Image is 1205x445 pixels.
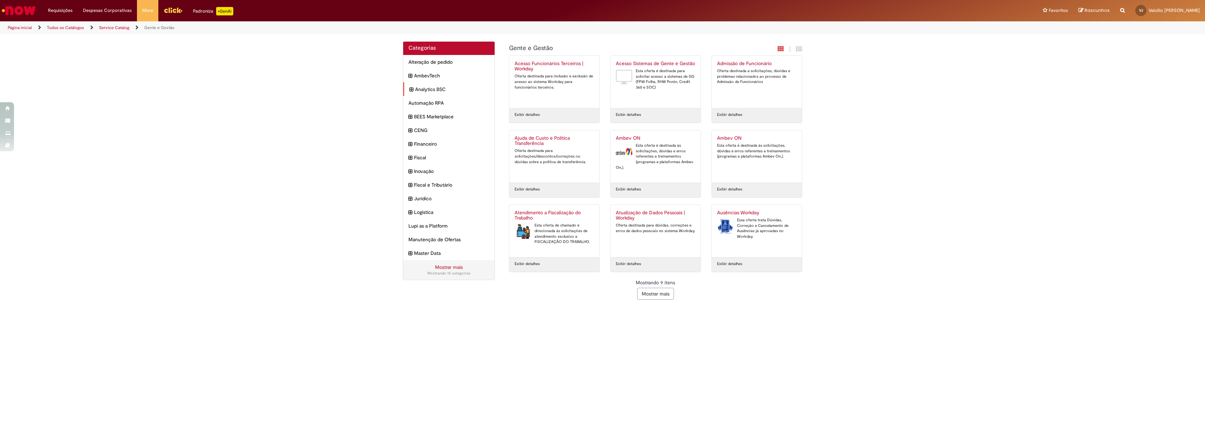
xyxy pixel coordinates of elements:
[509,205,599,257] a: Atendimento a Fiscalização do Trabalho Atendimento a Fiscalização do Trabalho Esta oferta de cham...
[789,45,791,53] span: |
[403,82,495,96] div: expandir categoria Analytics BSC Analytics BSC
[717,112,742,118] a: Exibir detalhes
[515,148,594,165] div: Oferta destinada para solicitações/descontos/correções ou dúvidas sobre a política de transferência.
[408,222,489,229] span: Lupi as a Platform
[616,261,641,267] a: Exibir detalhes
[403,205,495,219] div: expandir categoria Logistica Logistica
[408,168,412,175] i: expandir categoria Inovação
[403,246,495,260] div: expandir categoria Master Data Master Data
[1139,8,1143,13] span: VJ
[408,154,412,162] i: expandir categoria Fiscal
[403,164,495,178] div: expandir categoria Inovação Inovação
[408,140,412,148] i: expandir categoria Financeiro
[83,7,132,14] span: Despesas Corporativas
[616,68,632,86] img: Acesso Sistemas de Gente e Gestão
[408,127,412,134] i: expandir categoria CENG
[515,210,594,221] h2: Atendimento a Fiscalização do Trabalho
[796,46,802,52] i: Exibição de grade
[515,112,540,118] a: Exibir detalhes
[1149,7,1200,13] span: Valcilio [PERSON_NAME]
[616,143,632,160] img: Ambev ON
[403,55,495,260] ul: Categorias
[712,130,802,183] a: Ambev ON Esta oferta é destinada às solicitações, dúvidas e erros referentes a treinamentos (prog...
[515,61,594,72] h2: Acesso Funcionários Terceiros | Workday
[611,56,701,108] a: Acesso Sistemas de Gente e Gestão Acesso Sistemas de Gente e Gestão Esta oferta é destinada para ...
[509,279,803,286] div: Mostrando 9 itens
[142,7,153,14] span: More
[403,219,495,233] div: Lupi as a Platform
[408,271,489,276] div: Mostrando 15 categorias
[712,205,802,257] a: Ausências Workday Ausências Workday Essa oferta trata Dúvidas, Correção e Cancelamento de Ausênci...
[408,99,489,106] span: Automação RPA
[509,56,599,108] a: Acesso Funcionários Terceiros | Workday Oferta destinada para inclusão e exclusão de acesso ao si...
[509,45,727,52] h1: {"description":null,"title":"Gente e Gestão"} Categoria
[712,56,802,108] a: Admissão de Funcionário Oferta destinada a solicitações, dúvidas e problemas relacionados ao proc...
[403,69,495,83] div: expandir categoria AmbevTech AmbevTech
[1049,7,1068,14] span: Favoritos
[99,25,129,30] a: Service Catalog
[616,223,695,234] div: Oferta destinada para dúvidas, correções e erros de dados pessoais no sistema Workday.
[414,250,489,257] span: Master Data
[778,46,784,52] i: Exibição em cartão
[193,7,233,15] div: Padroniza
[509,130,599,183] a: Ajuda de Custo e Política Transferência Oferta destinada para solicitações/descontos/correções ou...
[414,140,489,147] span: Financeiro
[414,127,489,134] span: CENG
[48,7,73,14] span: Requisições
[403,232,495,246] div: Manutenção de Ofertas
[515,74,594,90] div: Oferta destinada para inclusão e exclusão de acesso ao sistema Workday para funcionários terceiros.
[616,68,695,90] div: Esta oferta é destinada para solicitar acesso a sistemas de GG (FPW Folha, RHW Ponto, Credit 360 ...
[616,187,641,192] a: Exibir detalhes
[616,112,641,118] a: Exibir detalhes
[5,21,798,34] ul: Trilhas de página
[616,135,695,141] h2: Ambev ON
[1079,7,1110,14] a: Rascunhos
[414,195,489,202] span: Jurídico
[717,217,797,239] div: Essa oferta trata Dúvidas, Correção e Cancelamento de Ausências já aprovadas no Workday.
[164,5,183,15] img: click_logo_yellow_360x200.png
[403,151,495,165] div: expandir categoria Fiscal Fiscal
[717,61,797,67] h2: Admissão de Funcionário
[403,192,495,206] div: expandir categoria Jurídico Jurídico
[616,61,695,67] h2: Acesso Sistemas de Gente e Gestão
[408,72,412,80] i: expandir categoria AmbevTech
[414,181,489,188] span: Fiscal e Tributário
[408,236,489,243] span: Manutenção de Ofertas
[408,250,412,257] i: expandir categoria Master Data
[717,68,797,85] div: Oferta destinada a solicitações, dúvidas e problemas relacionados ao processo de Admissão de Func...
[408,181,412,189] i: expandir categoria Fiscal e Tributário
[408,58,489,65] span: Alteração de pedido
[616,143,695,171] div: Esta oferta é destinada às solicitações, dúvidas e erros referentes a treinamentos (programas e p...
[216,7,233,15] p: +GenAi
[717,210,797,216] h2: Ausências Workday
[403,137,495,151] div: expandir categoria Financeiro Financeiro
[144,25,174,30] a: Gente e Gestão
[611,205,701,257] a: Atualização de Dados Pessoais | Workday Oferta destinada para dúvidas, correções e erros de dados...
[515,223,594,245] div: Esta oferta de chamado é direcionada às solicitações de atendimento exclusivo a FISCALIZAÇÃO DO T...
[414,154,489,161] span: Fiscal
[408,209,412,216] i: expandir categoria Logistica
[408,195,412,203] i: expandir categoria Jurídico
[415,86,489,93] span: Analytics BSC
[637,288,674,300] button: Mostrar mais
[403,96,495,110] div: Automação RPA
[414,168,489,175] span: Inovação
[515,135,594,147] h2: Ajuda de Custo e Política Transferência
[515,223,531,240] img: Atendimento a Fiscalização do Trabalho
[8,25,32,30] a: Página inicial
[717,135,797,141] h2: Ambev ON
[717,187,742,192] a: Exibir detalhes
[403,178,495,192] div: expandir categoria Fiscal e Tributário Fiscal e Tributário
[414,72,489,79] span: AmbevTech
[409,86,413,93] i: expandir categoria Analytics BSC
[717,261,742,267] a: Exibir detalhes
[414,209,489,216] span: Logistica
[717,217,734,235] img: Ausências Workday
[403,110,495,124] div: expandir categoria BEES Marketplace BEES Marketplace
[403,123,495,137] div: expandir categoria CENG CENG
[408,45,489,51] h2: Categorias
[611,130,701,183] a: Ambev ON Ambev ON Esta oferta é destinada às solicitações, dúvidas e erros referentes a treinamen...
[435,264,463,270] a: Mostrar mais
[1,4,37,18] img: ServiceNow
[403,55,495,69] div: Alteração de pedido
